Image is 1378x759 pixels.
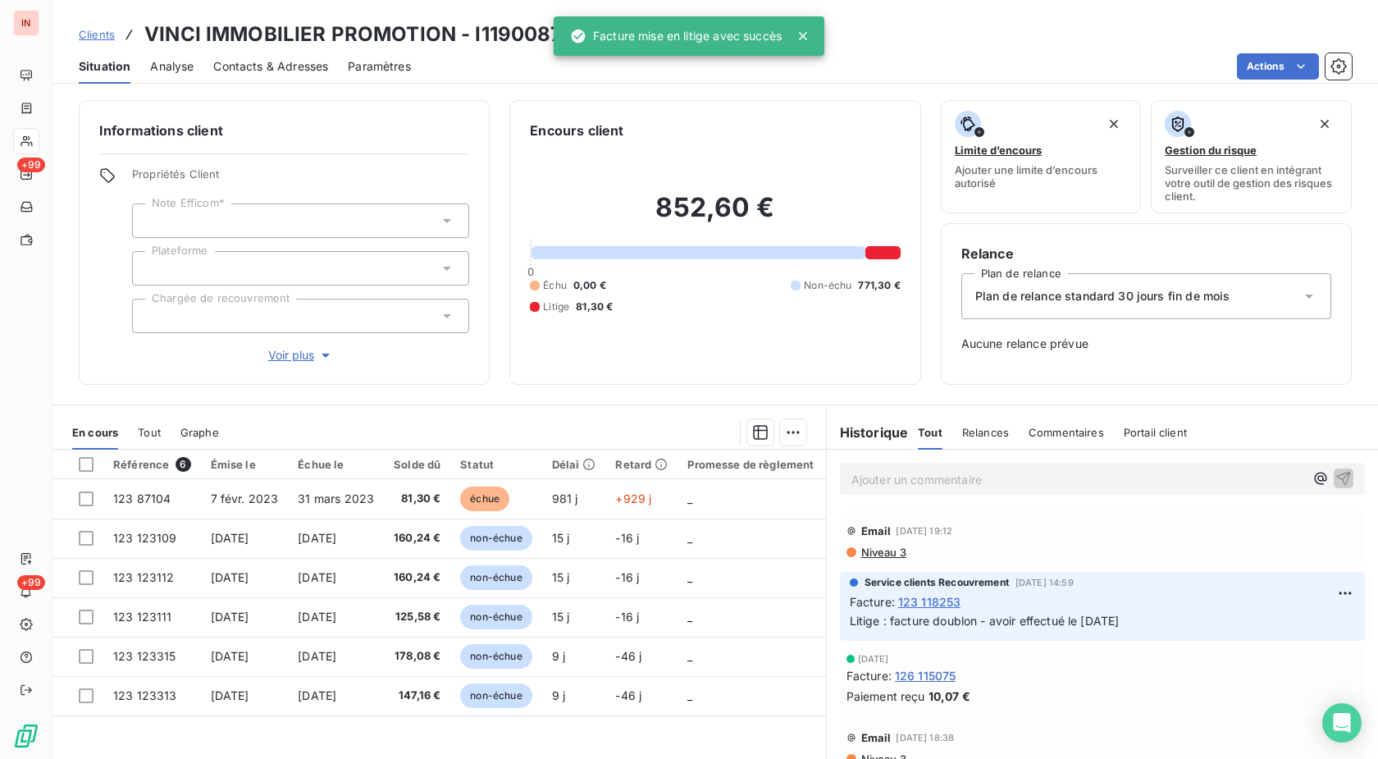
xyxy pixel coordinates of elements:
[573,278,606,293] span: 0,00 €
[79,58,130,75] span: Situation
[298,649,336,663] span: [DATE]
[13,10,39,36] div: IN
[955,163,1128,190] span: Ajouter une limite d’encours autorisé
[176,457,190,472] span: 6
[72,426,118,439] span: En cours
[615,688,641,702] span: -46 j
[298,688,336,702] span: [DATE]
[180,426,219,439] span: Graphe
[570,21,782,51] div: Facture mise en litige avec succès
[132,167,469,190] span: Propriétés Client
[1165,144,1257,157] span: Gestion du risque
[918,426,942,439] span: Tout
[460,526,532,551] span: non-échue
[858,278,900,293] span: 771,30 €
[576,299,613,314] span: 81,30 €
[615,649,641,663] span: -46 j
[552,610,570,624] span: 15 j
[394,648,440,665] span: 178,08 €
[827,423,909,442] h6: Historique
[211,458,279,471] div: Émise le
[268,347,334,363] span: Voir plus
[615,570,639,584] span: -16 j
[394,688,440,704] span: 147,16 €
[394,609,440,625] span: 125,58 €
[615,610,639,624] span: -16 j
[460,684,532,708] span: non-échue
[543,278,567,293] span: Échu
[394,458,440,471] div: Solde dû
[1124,426,1187,439] span: Portail client
[113,492,171,505] span: 123 87104
[929,688,970,705] span: 10,07 €
[687,649,692,663] span: _
[1029,426,1104,439] span: Commentaires
[113,570,175,584] span: 123 123112
[846,667,892,684] span: Facture :
[132,346,469,364] button: Voir plus
[898,593,961,610] span: 123 118253
[955,144,1042,157] span: Limite d’encours
[687,531,692,545] span: _
[17,575,45,590] span: +99
[394,491,440,507] span: 81,30 €
[460,605,532,629] span: non-échue
[460,487,509,511] span: échue
[394,569,440,586] span: 160,24 €
[211,531,249,545] span: [DATE]
[860,546,906,559] span: Niveau 3
[846,688,925,705] span: Paiement reçu
[961,244,1331,263] h6: Relance
[460,644,532,669] span: non-échue
[858,654,889,664] span: [DATE]
[150,58,194,75] span: Analyse
[804,278,851,293] span: Non-échu
[394,530,440,546] span: 160,24 €
[552,458,596,471] div: Délai
[79,28,115,41] span: Clients
[13,723,39,749] img: Logo LeanPay
[211,492,279,505] span: 7 févr. 2023
[298,492,374,505] span: 31 mars 2023
[298,531,336,545] span: [DATE]
[211,570,249,584] span: [DATE]
[211,649,249,663] span: [DATE]
[113,531,177,545] span: 123 123109
[543,299,569,314] span: Litige
[1151,100,1352,213] button: Gestion du risqueSurveiller ce client en intégrant votre outil de gestion des risques client.
[1237,53,1319,80] button: Actions
[552,688,565,702] span: 9 j
[975,288,1230,304] span: Plan de relance standard 30 jours fin de mois
[896,526,952,536] span: [DATE] 19:12
[552,649,565,663] span: 9 j
[850,593,895,610] span: Facture :
[527,265,534,278] span: 0
[113,649,176,663] span: 123 123315
[687,458,814,471] div: Promesse de règlement
[850,614,1120,628] span: Litige : facture doublon - avoir effectué le [DATE]
[861,731,892,744] span: Email
[962,426,1009,439] span: Relances
[687,610,692,624] span: _
[138,426,161,439] span: Tout
[79,26,115,43] a: Clients
[113,457,191,472] div: Référence
[298,458,374,471] div: Échue le
[530,121,623,140] h6: Encours client
[687,688,692,702] span: _
[146,213,159,228] input: Ajouter une valeur
[530,191,900,240] h2: 852,60 €
[961,336,1331,352] span: Aucune relance prévue
[552,492,578,505] span: 981 j
[615,531,639,545] span: -16 j
[144,20,588,49] h3: VINCI IMMOBILIER PROMOTION - I119008758
[146,309,159,323] input: Ajouter une valeur
[687,492,692,505] span: _
[865,575,1009,590] span: Service clients Recouvrement
[896,733,954,743] span: [DATE] 18:38
[298,610,336,624] span: [DATE]
[552,570,570,584] span: 15 j
[615,458,668,471] div: Retard
[298,570,336,584] span: [DATE]
[1015,578,1074,588] span: [DATE] 14:59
